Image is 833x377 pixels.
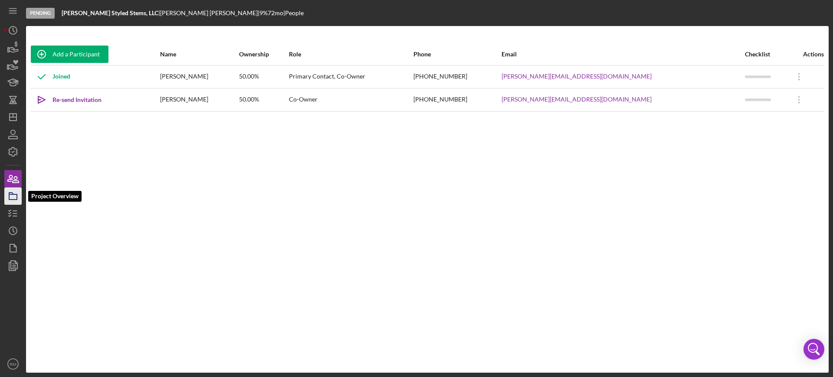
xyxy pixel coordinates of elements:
div: Open Intercom Messenger [803,339,824,360]
div: Ownership [239,51,288,58]
div: Add a Participant [52,46,100,63]
div: [PHONE_NUMBER] [413,89,501,111]
div: 50.00% [239,66,288,88]
text: RM [10,362,16,367]
a: [PERSON_NAME][EMAIL_ADDRESS][DOMAIN_NAME] [502,73,652,80]
div: 50.00% [239,89,288,111]
div: Checklist [745,51,787,58]
div: Actions [788,51,824,58]
div: 72 mo [268,10,283,16]
div: Name [160,51,238,58]
div: [PERSON_NAME] [160,89,238,111]
div: 9 % [259,10,268,16]
div: | People [283,10,304,16]
div: Pending [26,8,55,19]
div: Primary Contact, Co-Owner [289,66,413,88]
div: [PHONE_NUMBER] [413,66,501,88]
div: Phone [413,51,501,58]
div: Re-send Invitation [52,91,102,108]
a: [PERSON_NAME][EMAIL_ADDRESS][DOMAIN_NAME] [502,96,652,103]
div: Co-Owner [289,89,413,111]
b: [PERSON_NAME] Styled Stems, LLC [62,9,158,16]
button: Add a Participant [31,46,108,63]
div: Email [502,51,744,58]
button: RM [4,355,22,373]
div: [PERSON_NAME] [PERSON_NAME] | [160,10,259,16]
div: Joined [31,66,70,88]
div: | [62,10,160,16]
button: Re-send Invitation [31,91,110,108]
div: [PERSON_NAME] [160,66,238,88]
div: Role [289,51,413,58]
